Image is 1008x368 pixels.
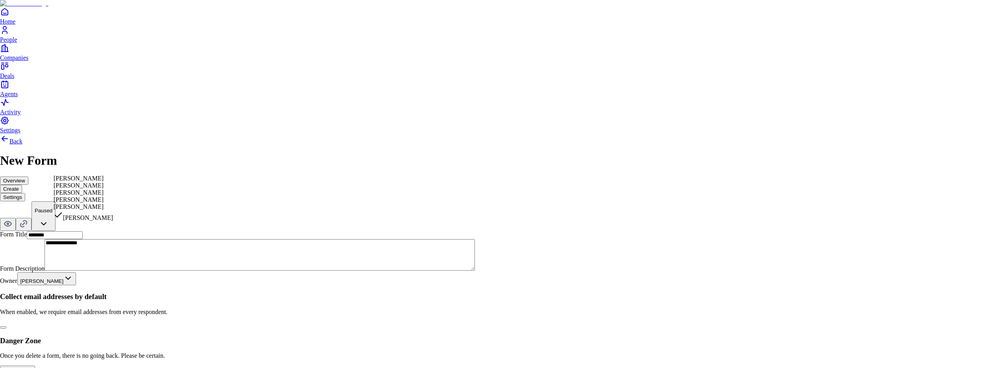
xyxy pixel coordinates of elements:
span: [PERSON_NAME] [54,203,104,210]
span: [PERSON_NAME] [63,214,113,221]
span: [PERSON_NAME] [54,175,104,182]
span: [PERSON_NAME] [54,189,104,196]
span: [PERSON_NAME] [54,182,104,189]
span: [PERSON_NAME] [54,196,104,203]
